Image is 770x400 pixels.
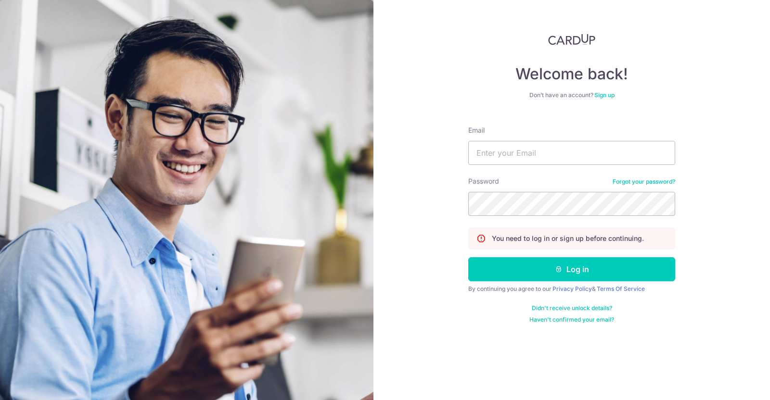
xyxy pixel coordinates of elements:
[468,91,675,99] div: Don’t have an account?
[468,141,675,165] input: Enter your Email
[548,34,595,45] img: CardUp Logo
[552,285,592,292] a: Privacy Policy
[468,176,499,186] label: Password
[532,304,612,312] a: Didn't receive unlock details?
[468,285,675,293] div: By continuing you agree to our &
[597,285,645,292] a: Terms Of Service
[594,91,615,99] a: Sign up
[613,178,675,186] a: Forgot your password?
[468,125,485,135] label: Email
[529,316,614,324] a: Haven't confirmed your email?
[492,234,644,243] p: You need to log in or sign up before continuing.
[468,64,675,84] h4: Welcome back!
[468,257,675,281] button: Log in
